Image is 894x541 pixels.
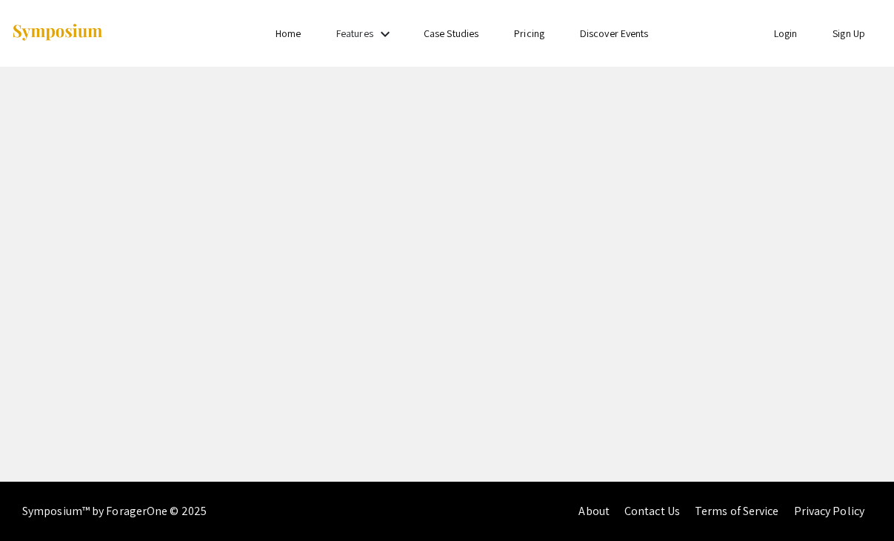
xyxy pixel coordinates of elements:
a: Case Studies [424,27,478,40]
a: Pricing [514,27,544,40]
a: Contact Us [624,503,680,519]
a: Discover Events [580,27,649,40]
a: Terms of Service [695,503,779,519]
a: Features [336,27,373,40]
mat-icon: Expand Features list [376,25,394,43]
a: Sign Up [833,27,865,40]
a: About [578,503,610,519]
a: Privacy Policy [794,503,864,519]
img: Symposium by ForagerOne [11,23,104,43]
a: Login [774,27,798,40]
div: Symposium™ by ForagerOne © 2025 [22,482,207,541]
a: Home [276,27,301,40]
